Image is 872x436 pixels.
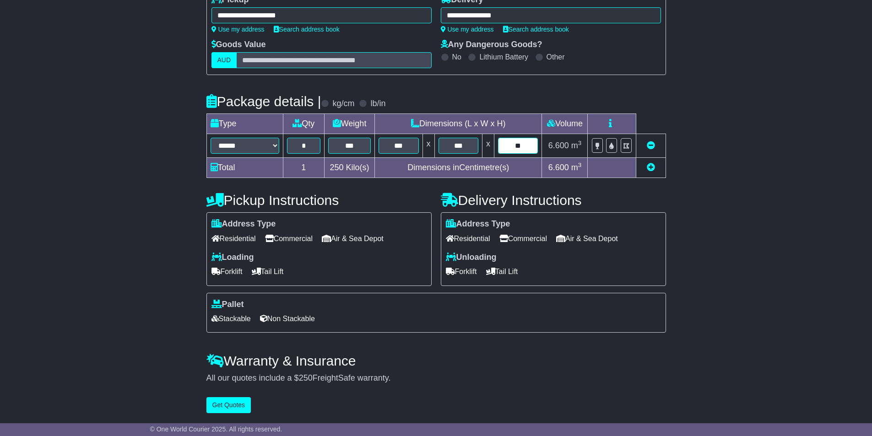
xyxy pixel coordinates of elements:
label: lb/in [370,99,385,109]
label: Any Dangerous Goods? [441,40,542,50]
span: 250 [299,373,313,382]
label: Lithium Battery [479,53,528,61]
span: Non Stackable [260,312,315,326]
span: Residential [211,231,256,246]
a: Search address book [274,26,340,33]
span: m [571,163,582,172]
label: Loading [211,253,254,263]
span: Stackable [211,312,251,326]
label: Address Type [211,219,276,229]
span: Commercial [265,231,313,246]
label: kg/cm [332,99,354,109]
label: AUD [211,52,237,68]
td: Qty [283,114,325,134]
a: Add new item [647,163,655,172]
span: Commercial [499,231,547,246]
label: Pallet [211,300,244,310]
td: x [422,134,434,158]
td: 1 [283,158,325,178]
a: Use my address [211,26,265,33]
h4: Package details | [206,94,321,109]
td: Weight [325,114,375,134]
td: x [482,134,494,158]
span: Residential [446,231,490,246]
td: Dimensions in Centimetre(s) [375,158,542,178]
h4: Warranty & Insurance [206,353,666,368]
span: © One World Courier 2025. All rights reserved. [150,425,282,433]
span: Forklift [446,264,477,279]
label: Goods Value [211,40,266,50]
a: Search address book [503,26,569,33]
span: 250 [330,163,344,172]
td: Total [206,158,283,178]
h4: Pickup Instructions [206,193,432,208]
sup: 3 [578,161,582,168]
span: 6.600 [548,163,569,172]
td: Type [206,114,283,134]
span: Air & Sea Depot [556,231,618,246]
td: Dimensions (L x W x H) [375,114,542,134]
label: Other [547,53,565,61]
a: Remove this item [647,141,655,150]
label: Address Type [446,219,510,229]
sup: 3 [578,140,582,146]
span: Air & Sea Depot [322,231,384,246]
span: Tail Lift [486,264,518,279]
span: 6.600 [548,141,569,150]
span: m [571,141,582,150]
button: Get Quotes [206,397,251,413]
div: All our quotes include a $ FreightSafe warranty. [206,373,666,383]
label: No [452,53,461,61]
label: Unloading [446,253,497,263]
td: Kilo(s) [325,158,375,178]
h4: Delivery Instructions [441,193,666,208]
a: Use my address [441,26,494,33]
td: Volume [542,114,588,134]
span: Forklift [211,264,243,279]
span: Tail Lift [252,264,284,279]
